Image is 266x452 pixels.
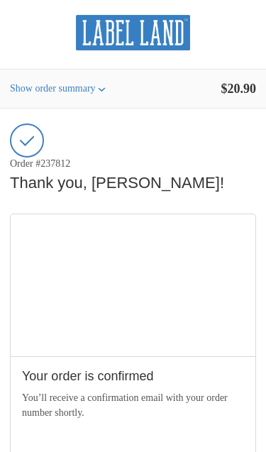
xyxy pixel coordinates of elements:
h2: Thank you, [PERSON_NAME]! [10,173,256,194]
span: Order #237812 [10,158,256,170]
h2: Your order is confirmed [22,368,244,385]
p: You’ll receive a confirmation email with your order number shortly. [22,390,244,420]
span: Show order summary [10,83,96,94]
img: Label Land [76,15,190,50]
span: $20.90 [221,82,257,96]
iframe: Google map displaying pin point of shipping address: Wood Heights, Missouri [11,214,256,356]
